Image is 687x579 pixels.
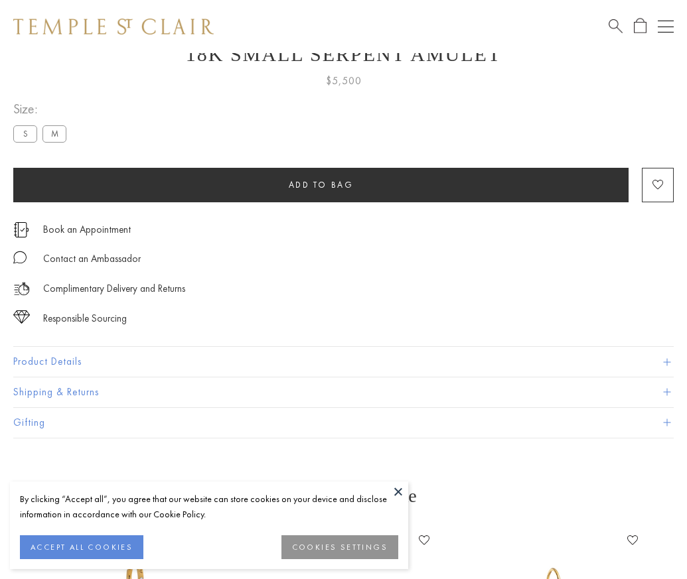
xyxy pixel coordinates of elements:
[13,19,214,34] img: Temple St. Clair
[326,72,362,90] span: $5,500
[43,281,185,297] p: Complimentary Delivery and Returns
[289,179,354,190] span: Add to bag
[281,535,398,559] button: COOKIES SETTINGS
[43,251,141,267] div: Contact an Ambassador
[634,18,647,34] a: Open Shopping Bag
[42,125,66,142] label: M
[13,125,37,142] label: S
[20,535,143,559] button: ACCEPT ALL COOKIES
[13,43,674,66] h1: 18K Small Serpent Amulet
[13,377,674,407] button: Shipping & Returns
[609,18,623,34] a: Search
[13,347,674,377] button: Product Details
[13,408,674,438] button: Gifting
[20,491,398,522] div: By clicking “Accept all”, you agree that our website can store cookies on your device and disclos...
[13,98,72,120] span: Size:
[13,168,629,202] button: Add to bag
[13,281,30,297] img: icon_delivery.svg
[13,222,29,237] img: icon_appointment.svg
[658,19,674,34] button: Open navigation
[13,251,27,264] img: MessageIcon-01_2.svg
[13,310,30,324] img: icon_sourcing.svg
[43,310,127,327] div: Responsible Sourcing
[43,222,131,237] a: Book an Appointment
